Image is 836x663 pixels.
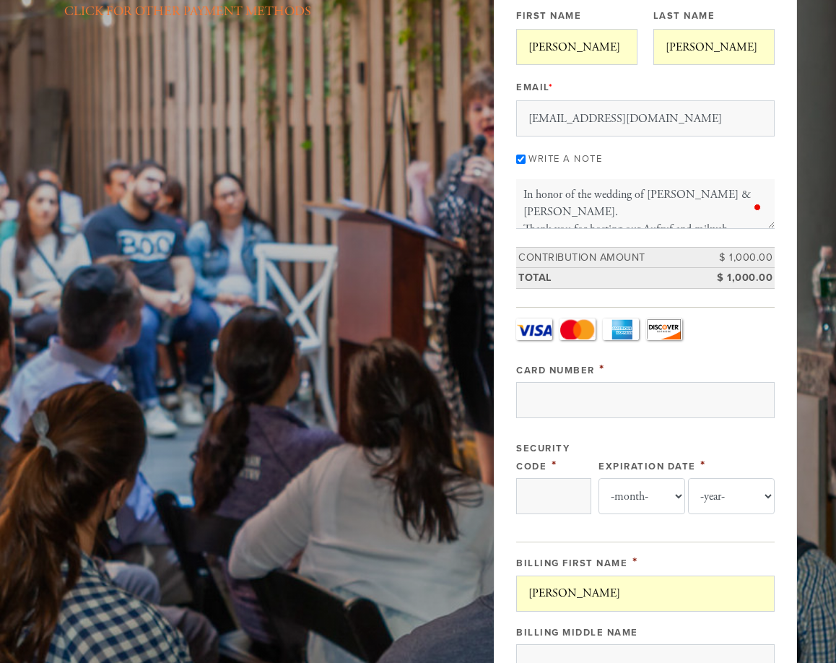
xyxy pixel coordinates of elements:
label: Billing Middle Name [516,627,638,638]
td: Contribution Amount [516,247,710,268]
td: Total [516,268,710,289]
label: Billing First Name [516,558,627,569]
span: This field is required. [700,457,706,473]
label: Card Number [516,365,595,376]
textarea: To enrich screen reader interactions, please activate Accessibility in Grammarly extension settings [516,179,775,228]
label: Expiration Date [598,461,696,472]
a: MasterCard [559,318,596,340]
select: Expiration Date month [598,478,685,514]
label: Security Code [516,443,570,472]
a: Amex [603,318,639,340]
label: Write a note [528,153,602,165]
span: This field is required. [549,82,554,93]
span: This field is required. [632,554,638,570]
a: Discover [646,318,682,340]
td: $ 1,000.00 [710,268,775,289]
label: Last Name [653,9,715,22]
td: $ 1,000.00 [710,247,775,268]
a: Visa [516,318,552,340]
span: This field is required. [599,361,605,377]
label: Email [516,81,553,94]
select: Expiration Date year [688,478,775,514]
span: This field is required. [552,457,557,473]
a: CLICK FOR OTHER PAYMENT METHODS [64,3,311,19]
label: First Name [516,9,581,22]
